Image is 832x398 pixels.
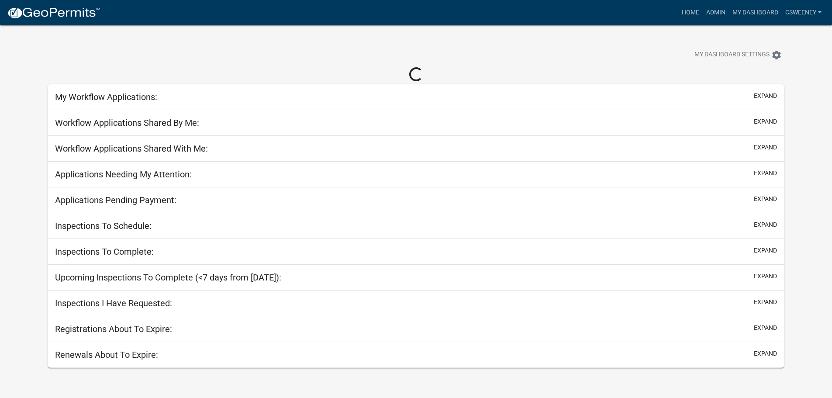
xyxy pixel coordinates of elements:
[55,169,192,180] h5: Applications Needing My Attention:
[55,118,199,128] h5: Workflow Applications Shared By Me:
[754,143,777,152] button: expand
[754,169,777,178] button: expand
[782,4,825,21] a: csweeney
[55,195,176,205] h5: Applications Pending Payment:
[754,272,777,281] button: expand
[55,350,158,360] h5: Renewals About To Expire:
[754,220,777,229] button: expand
[754,246,777,255] button: expand
[55,272,281,283] h5: Upcoming Inspections To Complete (<7 days from [DATE]):
[754,298,777,307] button: expand
[55,143,208,154] h5: Workflow Applications Shared With Me:
[754,194,777,204] button: expand
[55,221,152,231] h5: Inspections To Schedule:
[703,4,729,21] a: Admin
[754,91,777,100] button: expand
[754,349,777,358] button: expand
[55,92,157,102] h5: My Workflow Applications:
[55,298,172,308] h5: Inspections I Have Requested:
[754,323,777,332] button: expand
[687,46,789,63] button: My Dashboard Settingssettings
[694,50,770,60] span: My Dashboard Settings
[771,50,782,60] i: settings
[55,324,172,334] h5: Registrations About To Expire:
[678,4,703,21] a: Home
[55,246,154,257] h5: Inspections To Complete:
[754,117,777,126] button: expand
[729,4,782,21] a: My Dashboard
